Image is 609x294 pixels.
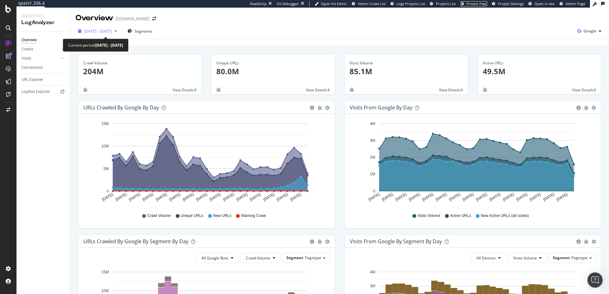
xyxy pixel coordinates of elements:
[542,192,555,202] text: [DATE]
[435,192,448,202] text: [DATE]
[325,106,330,110] div: gear
[502,192,515,202] text: [DATE]
[528,1,555,6] a: Open in dev
[408,192,421,202] text: [DATE]
[368,192,380,202] text: [DATE]
[370,172,375,177] text: 1M
[572,87,594,93] span: View Details
[249,192,262,202] text: [DATE]
[289,192,302,202] text: [DATE]
[370,121,375,126] text: 4M
[566,1,585,6] span: Admin Page
[488,192,501,202] text: [DATE]
[450,213,471,219] span: Active URLs
[101,144,109,148] text: 10M
[390,1,425,6] a: Logs Projects List
[461,1,487,6] a: Project Page
[195,192,208,202] text: [DATE]
[471,253,506,263] button: All Devices
[498,1,524,6] span: Project Settings
[571,255,588,260] span: Pagetype
[508,253,547,263] button: Visits Volume
[250,1,267,6] div: ReadOnly:
[101,192,114,202] text: [DATE]
[115,192,128,202] text: [DATE]
[22,64,66,71] a: Conversions
[116,16,150,22] div: [DOMAIN_NAME]
[134,29,152,34] span: Segments
[310,239,314,244] div: circle-info
[513,255,537,261] span: Visits Volume
[22,46,59,53] a: Crawls
[318,239,322,244] div: bug
[22,88,50,95] div: Logfiles Explorer
[381,192,394,202] text: [DATE]
[529,192,542,202] text: [DATE]
[107,189,109,193] text: 0
[22,46,33,53] div: Crawls
[83,66,197,77] p: 204M
[417,213,440,219] span: Visits Volume
[213,213,231,219] span: New URLs
[216,88,221,92] div: bug
[201,255,228,261] span: All Google Bots
[152,16,156,21] div: arrow-right-arrow-left
[396,1,425,6] span: Logs Projects List
[83,60,197,66] div: Crawl Volume
[483,88,487,92] div: bug
[155,192,168,202] text: [DATE]
[83,119,327,207] svg: A chart.
[240,253,281,263] button: Crawl Volume
[83,104,159,111] div: URLs Crawled by Google by day
[141,192,154,202] text: [DATE]
[481,213,529,219] span: New Active URLs (all codes)
[125,26,155,36] button: Segments
[22,88,66,95] a: Logfiles Explorer
[515,192,528,202] text: [DATE]
[483,66,596,77] p: 49.5M
[22,64,43,71] div: Conversions
[370,270,375,274] text: 4M
[315,1,347,6] a: Open Viz Editor
[22,37,37,43] div: Overview
[236,192,248,202] text: [DATE]
[350,104,412,111] div: Visits from Google by day
[84,29,112,34] span: [DATE] - [DATE]
[22,76,43,83] div: URL Explorer
[22,19,65,26] div: LogAnalyzer
[462,192,475,202] text: [DATE]
[587,272,603,288] div: Open Intercom Messenger
[476,255,496,261] span: All Devices
[534,1,555,6] span: Open in dev
[101,289,109,293] text: 10M
[22,55,31,62] div: Visits
[373,189,375,193] text: 0
[592,106,596,110] div: gear
[584,239,588,244] div: bug
[216,60,330,66] div: Unique URLs
[370,138,375,143] text: 3M
[370,155,375,160] text: 2M
[422,192,434,202] text: [DATE]
[246,255,270,261] span: Crawl Volume
[436,1,456,6] span: Projects List
[286,255,303,260] span: Segment
[222,192,235,202] text: [DATE]
[395,192,407,202] text: [DATE]
[448,192,461,202] text: [DATE]
[560,1,585,6] a: Admin Page
[263,192,275,202] text: [DATE]
[439,87,461,93] span: View Details
[350,119,594,207] div: A chart.
[68,42,123,49] div: Current period:
[209,192,221,202] text: [DATE]
[128,192,141,202] text: [DATE]
[168,192,181,202] text: [DATE]
[430,1,456,6] a: Projects List
[325,239,330,244] div: gear
[592,239,596,244] div: gear
[350,66,463,77] p: 85.1M
[216,66,330,77] p: 80.0M
[370,284,375,288] text: 3M
[306,87,327,93] span: View Details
